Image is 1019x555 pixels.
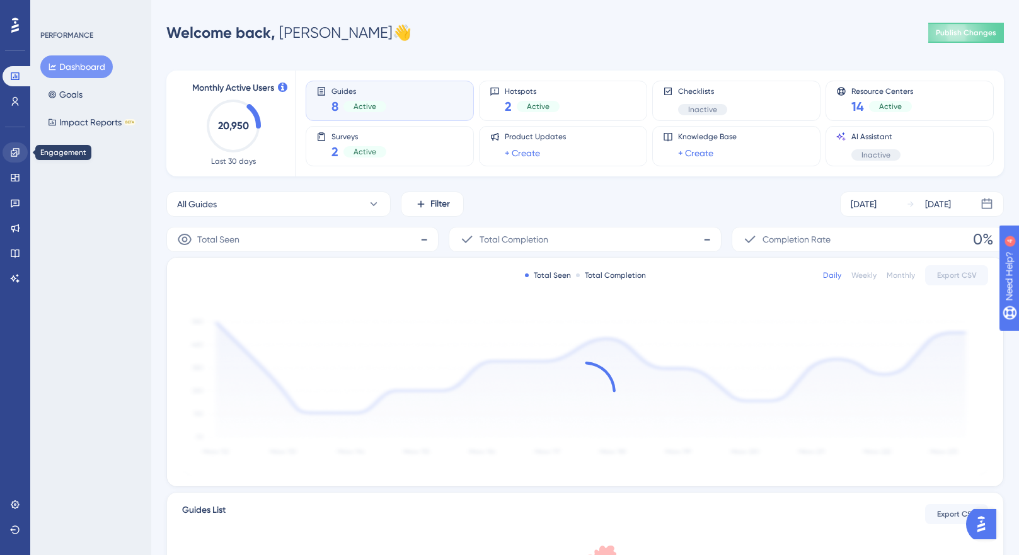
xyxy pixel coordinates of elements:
[851,132,901,142] span: AI Assistant
[124,119,135,125] div: BETA
[928,23,1004,43] button: Publish Changes
[678,86,727,96] span: Checklists
[211,156,256,166] span: Last 30 days
[879,101,902,112] span: Active
[505,86,560,95] span: Hotspots
[30,3,79,18] span: Need Help?
[401,192,464,217] button: Filter
[851,197,877,212] div: [DATE]
[525,270,571,280] div: Total Seen
[354,101,376,112] span: Active
[40,30,93,40] div: PERFORMANCE
[937,270,977,280] span: Export CSV
[925,265,988,285] button: Export CSV
[166,192,391,217] button: All Guides
[40,55,113,78] button: Dashboard
[936,28,996,38] span: Publish Changes
[218,120,249,132] text: 20,950
[763,232,831,247] span: Completion Rate
[505,98,512,115] span: 2
[527,101,550,112] span: Active
[966,505,1004,543] iframe: UserGuiding AI Assistant Launcher
[331,98,338,115] span: 8
[166,23,412,43] div: [PERSON_NAME] 👋
[420,229,428,249] span: -
[576,270,646,280] div: Total Completion
[851,270,877,280] div: Weekly
[887,270,915,280] div: Monthly
[430,197,450,212] span: Filter
[354,147,376,157] span: Active
[678,132,737,142] span: Knowledge Base
[703,229,711,249] span: -
[505,146,540,161] a: + Create
[331,86,386,95] span: Guides
[937,509,977,519] span: Export CSV
[197,232,239,247] span: Total Seen
[688,105,717,115] span: Inactive
[823,270,841,280] div: Daily
[88,6,91,16] div: 4
[925,504,988,524] button: Export CSV
[973,229,993,249] span: 0%
[678,146,713,161] a: + Create
[40,83,90,106] button: Goals
[40,111,143,134] button: Impact ReportsBETA
[177,197,217,212] span: All Guides
[480,232,548,247] span: Total Completion
[182,503,226,525] span: Guides List
[505,132,566,142] span: Product Updates
[192,81,274,96] span: Monthly Active Users
[331,132,386,140] span: Surveys
[851,86,913,95] span: Resource Centers
[166,23,275,42] span: Welcome back,
[851,98,864,115] span: 14
[331,143,338,161] span: 2
[925,197,951,212] div: [DATE]
[861,150,890,160] span: Inactive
